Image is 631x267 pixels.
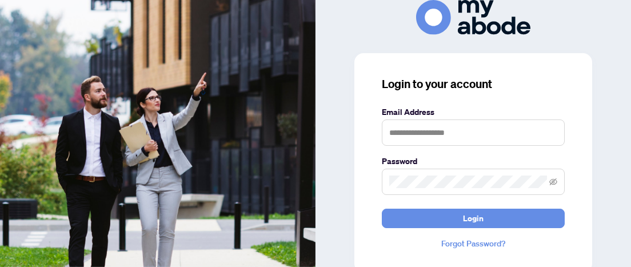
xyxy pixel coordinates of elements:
label: Password [382,155,565,168]
label: Email Address [382,106,565,118]
span: eye-invisible [549,178,557,186]
button: Login [382,209,565,228]
span: Login [463,209,484,228]
a: Forgot Password? [382,237,565,250]
h3: Login to your account [382,76,565,92]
